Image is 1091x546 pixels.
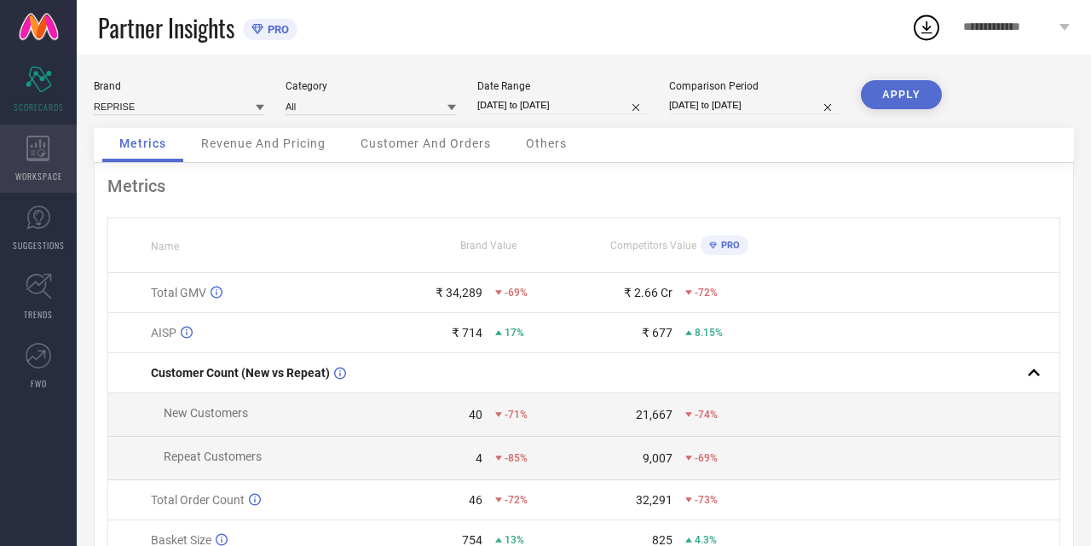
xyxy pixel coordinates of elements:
span: Revenue And Pricing [201,136,326,150]
div: 9,007 [643,451,672,465]
input: Select comparison period [669,96,840,114]
div: 4 [476,451,482,465]
div: Category [286,80,456,92]
span: PRO [263,23,289,36]
span: -73% [695,494,718,506]
div: Comparison Period [669,80,840,92]
span: 8.15% [695,327,723,339]
div: ₹ 2.66 Cr [624,286,672,299]
span: Partner Insights [98,10,234,45]
span: FWD [31,377,47,390]
div: ₹ 677 [642,326,672,340]
div: Open download list [911,12,942,43]
button: APPLY [861,80,942,109]
input: Select date range [477,96,648,114]
span: -71% [505,409,528,421]
span: Total GMV [151,286,206,299]
span: TRENDS [24,308,53,321]
span: -69% [695,452,718,464]
div: 21,667 [636,408,672,421]
span: Customer Count (New vs Repeat) [151,366,330,380]
span: Metrics [119,136,166,150]
span: Brand Value [460,240,517,252]
span: Total Order Count [151,493,245,507]
div: ₹ 714 [452,326,482,340]
div: 40 [469,408,482,421]
div: Date Range [477,80,648,92]
div: Metrics [107,176,1060,196]
span: PRO [717,240,740,251]
span: 4.3% [695,534,717,546]
div: 32,291 [636,493,672,507]
span: Repeat Customers [164,450,262,463]
span: SUGGESTIONS [13,239,65,252]
span: -72% [695,287,718,299]
span: Name [151,241,179,253]
span: SCORECARDS [14,101,64,113]
span: 17% [505,327,524,339]
span: Others [526,136,567,150]
div: Brand [94,80,264,92]
div: 46 [469,493,482,507]
span: New Customers [164,406,248,420]
span: Competitors Value [610,240,696,252]
span: AISP [151,326,176,340]
span: -85% [505,452,528,464]
span: 13% [505,534,524,546]
span: WORKSPACE [15,170,62,183]
div: ₹ 34,289 [436,286,482,299]
span: -72% [505,494,528,506]
span: -74% [695,409,718,421]
span: Customer And Orders [361,136,491,150]
span: -69% [505,287,528,299]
